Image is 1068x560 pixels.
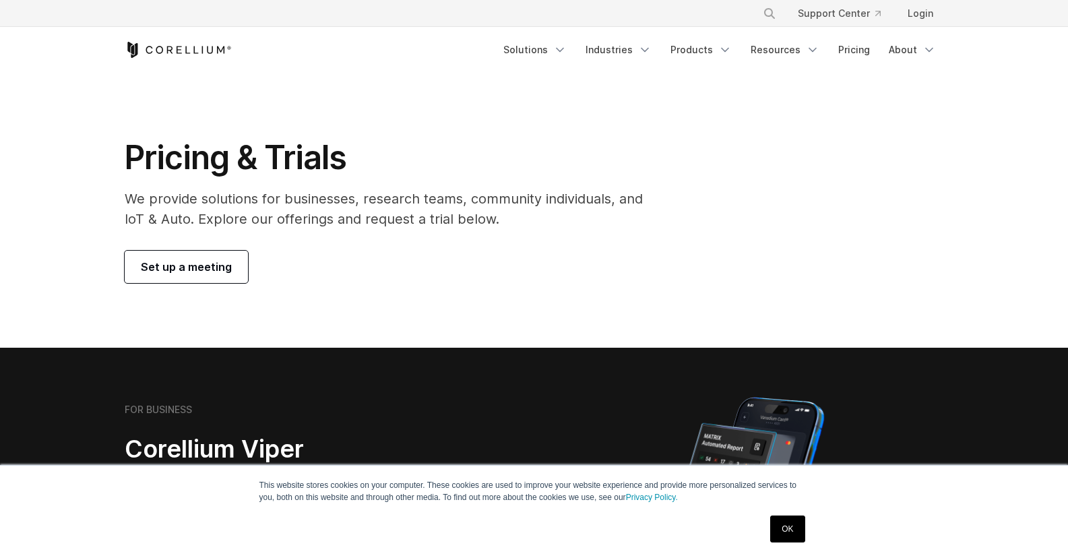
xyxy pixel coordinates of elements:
[662,38,740,62] a: Products
[125,251,248,283] a: Set up a meeting
[747,1,944,26] div: Navigation Menu
[770,516,805,542] a: OK
[125,42,232,58] a: Corellium Home
[830,38,878,62] a: Pricing
[787,1,891,26] a: Support Center
[495,38,575,62] a: Solutions
[577,38,660,62] a: Industries
[743,38,827,62] a: Resources
[259,479,809,503] p: This website stores cookies on your computer. These cookies are used to improve your website expe...
[881,38,944,62] a: About
[757,1,782,26] button: Search
[897,1,944,26] a: Login
[125,189,662,229] p: We provide solutions for businesses, research teams, community individuals, and IoT & Auto. Explo...
[125,434,470,464] h2: Corellium Viper
[626,493,678,502] a: Privacy Policy.
[495,38,944,62] div: Navigation Menu
[125,137,662,178] h1: Pricing & Trials
[141,259,232,275] span: Set up a meeting
[125,404,192,416] h6: FOR BUSINESS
